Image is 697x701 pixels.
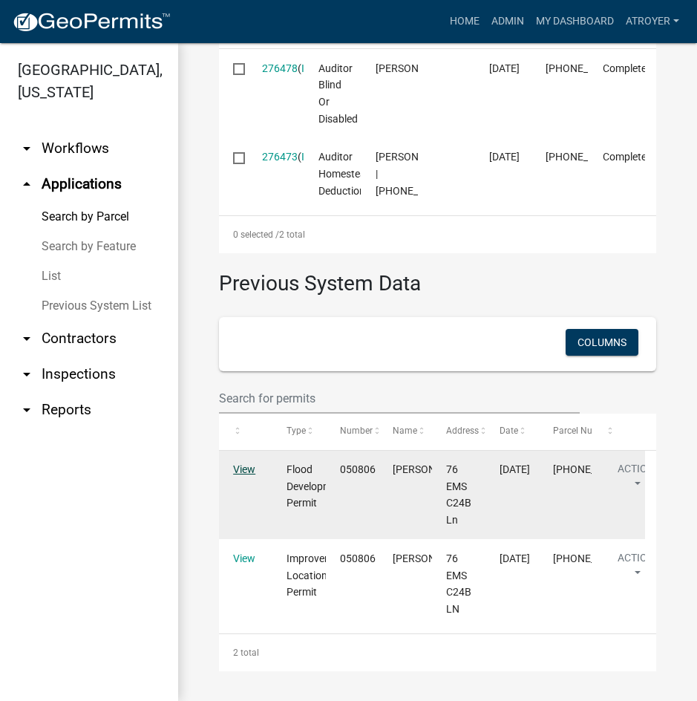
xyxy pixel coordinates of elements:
[219,216,656,253] div: 2 total
[18,365,36,383] i: arrow_drop_down
[219,253,656,299] h3: Previous System Data
[18,140,36,157] i: arrow_drop_down
[301,151,355,163] a: Inspections
[233,552,255,564] a: View
[262,149,290,166] div: ( )
[376,62,455,74] span: Jeffrey Hight
[530,7,620,36] a: My Dashboard
[18,175,36,193] i: arrow_drop_up
[379,414,432,449] datatable-header-cell: Name
[219,634,656,671] div: 2 total
[287,463,347,509] span: Flood Development Permit
[318,151,372,197] span: Auditor Homestead Deduction
[485,414,539,449] datatable-header-cell: Date
[318,62,358,125] span: Auditor Blind Or Disabled
[233,463,255,475] a: View
[18,401,36,419] i: arrow_drop_down
[233,229,279,240] span: 0 selected /
[376,151,463,197] span: Jeffrey Hight | 029-103-129
[287,552,348,599] span: Improvement Location Permit
[489,62,520,74] span: 06/24/2024
[553,463,641,475] span: 029-103-129
[500,426,518,436] span: Date
[553,552,641,564] span: 029-103-129
[18,330,36,348] i: arrow_drop_down
[546,151,633,163] span: 029-103-129
[566,329,638,356] button: Columns
[546,62,633,74] span: 029-103-129
[603,62,652,74] span: Completed
[340,463,376,475] span: 050806
[393,426,417,436] span: Name
[393,552,472,564] span: ILIENE HIGHT
[446,426,479,436] span: Address
[606,550,667,587] button: Action
[444,7,485,36] a: Home
[446,552,471,615] span: 76 EMS C24B LN
[262,151,298,163] a: 276473
[606,461,667,498] button: Action
[262,62,298,74] a: 276478
[489,151,520,163] span: 06/24/2024
[539,414,592,449] datatable-header-cell: Parcel Number
[262,60,290,77] div: ( )
[393,463,472,475] span: Iliene Hight
[620,7,685,36] a: atroyer
[219,383,580,414] input: Search for permits
[500,463,530,475] span: 8/2/2005
[301,62,355,74] a: Inspections
[326,414,379,449] datatable-header-cell: Number
[603,151,652,163] span: Completed
[272,414,326,449] datatable-header-cell: Type
[446,463,471,526] span: 76 EMS C24B Ln
[500,552,530,564] span: 8/2/2005
[553,426,613,436] span: Parcel Number
[340,552,376,564] span: 050806
[287,426,306,436] span: Type
[485,7,530,36] a: Admin
[340,426,373,436] span: Number
[432,414,485,449] datatable-header-cell: Address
